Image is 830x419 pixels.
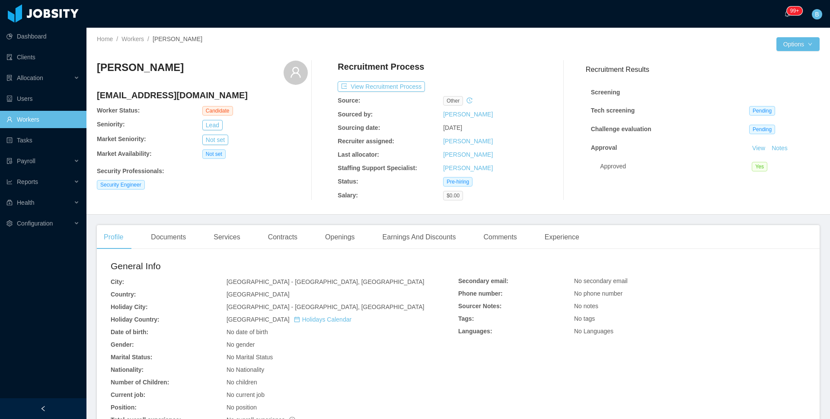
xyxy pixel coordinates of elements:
[538,225,586,249] div: Experience
[97,89,308,101] h4: [EMAIL_ADDRESS][DOMAIN_NAME]
[443,138,493,145] a: [PERSON_NAME]
[6,28,80,45] a: icon: pie-chartDashboard
[476,225,524,249] div: Comments
[17,74,43,81] span: Allocation
[338,61,424,73] h4: Recruitment Process
[227,391,265,398] span: No current job
[600,162,752,171] div: Approved
[443,111,493,118] a: [PERSON_NAME]
[591,89,620,96] strong: Screening
[6,111,80,128] a: icon: userWorkers
[207,225,247,249] div: Services
[97,107,140,114] b: Worker Status:
[574,303,598,309] span: No notes
[466,97,472,103] i: icon: history
[111,259,458,273] h2: General Info
[147,35,149,42] span: /
[338,81,425,92] button: icon: exportView Recruitment Process
[111,316,160,323] b: Holiday Country:
[458,277,508,284] b: Secondary email:
[17,158,35,164] span: Payroll
[261,225,304,249] div: Contracts
[443,96,463,106] span: other
[227,341,255,348] span: No gender
[815,9,819,19] span: B
[574,290,622,297] span: No phone number
[97,135,146,142] b: Market Seniority:
[458,328,492,335] b: Languages:
[338,138,394,145] b: Recruiter assigned:
[202,106,233,116] span: Candidate
[111,354,152,361] b: Marital Status:
[338,124,380,131] b: Sourcing date:
[111,303,148,310] b: Holiday City:
[776,37,820,51] button: Optionsicon: down
[591,144,617,151] strong: Approval
[227,329,268,335] span: No date of birth
[338,83,425,90] a: icon: exportView Recruitment Process
[376,225,463,249] div: Earnings And Discounts
[787,6,802,15] sup: 245
[227,366,264,373] span: No Nationality
[6,158,13,164] i: icon: file-protect
[574,328,613,335] span: No Languages
[17,178,38,185] span: Reports
[6,179,13,185] i: icon: line-chart
[153,35,202,42] span: [PERSON_NAME]
[97,225,130,249] div: Profile
[443,191,463,200] span: $0.00
[111,341,134,348] b: Gender:
[338,111,373,118] b: Sourced by:
[338,97,360,104] b: Source:
[338,151,379,158] b: Last allocator:
[144,225,193,249] div: Documents
[6,75,13,81] i: icon: solution
[121,35,144,42] a: Workers
[574,277,628,284] span: No secondary email
[227,291,290,298] span: [GEOGRAPHIC_DATA]
[17,199,34,206] span: Health
[97,61,184,74] h3: [PERSON_NAME]
[443,124,462,131] span: [DATE]
[338,178,358,185] b: Status:
[97,121,125,128] b: Seniority:
[97,168,164,174] b: Security Professionals :
[586,64,820,75] h3: Recruitment Results
[17,220,53,227] span: Configuration
[111,391,145,398] b: Current job:
[111,278,124,285] b: City:
[443,177,472,187] span: Pre-hiring
[202,135,228,145] button: Not set
[443,164,493,171] a: [PERSON_NAME]
[97,180,145,190] span: Security Engineer
[111,379,169,386] b: Number of Children:
[111,404,137,411] b: Position:
[116,35,118,42] span: /
[111,291,136,298] b: Country:
[6,90,80,107] a: icon: robotUsers
[6,132,80,149] a: icon: profileTasks
[227,354,273,361] span: No Marital Status
[227,303,424,310] span: [GEOGRAPHIC_DATA] - [GEOGRAPHIC_DATA], [GEOGRAPHIC_DATA]
[768,143,791,154] button: Notes
[294,316,300,322] i: icon: calendar
[111,329,148,335] b: Date of birth:
[752,162,767,171] span: Yes
[749,125,775,134] span: Pending
[227,379,257,386] span: No children
[97,150,152,157] b: Market Availability:
[6,200,13,206] i: icon: medicine-box
[591,107,635,114] strong: Tech screening
[574,314,806,323] div: No tags
[227,316,351,323] span: [GEOGRAPHIC_DATA]
[290,66,302,78] i: icon: user
[6,220,13,226] i: icon: setting
[443,151,493,158] a: [PERSON_NAME]
[294,316,351,323] a: icon: calendarHolidays Calendar
[591,126,651,132] strong: Challenge evaluation
[202,149,226,159] span: Not set
[458,315,474,322] b: Tags:
[749,106,775,116] span: Pending
[458,290,503,297] b: Phone number:
[202,120,223,130] button: Lead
